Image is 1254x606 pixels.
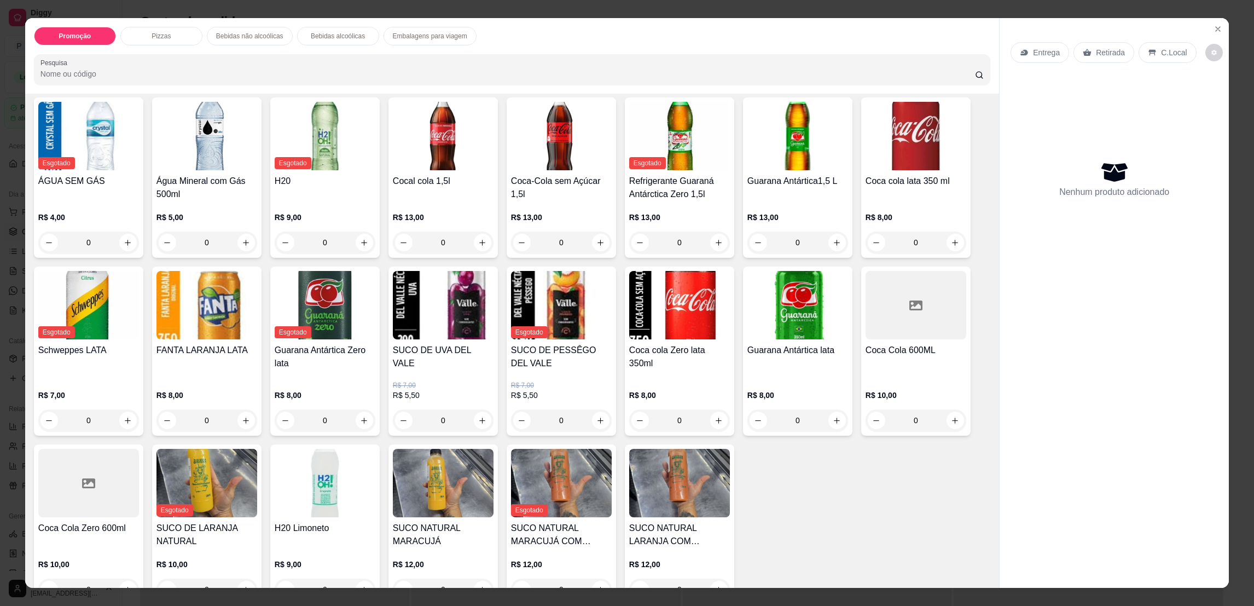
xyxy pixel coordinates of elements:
p: R$ 8,00 [629,390,730,401]
p: R$ 12,00 [629,559,730,570]
h4: FANTA LARANJA LATA [156,344,257,357]
h4: Coca Cola 600ML [866,344,966,357]
img: product-image [275,271,375,339]
img: product-image [393,449,494,517]
img: product-image [629,449,730,517]
h4: Coca cola Zero lata 350ml [629,344,730,370]
img: product-image [747,271,848,339]
p: Embalagens para viagem [393,32,467,41]
h4: Coca Cola Zero 600ml [38,522,139,535]
button: decrease-product-quantity [395,581,413,598]
button: increase-product-quantity [828,234,846,251]
h4: SUCO DE LARANJA NATURAL [156,522,257,548]
p: R$ 4,00 [38,212,139,223]
h4: Schweppes LATA [38,344,139,357]
p: C.Local [1161,47,1187,58]
p: Promoção [59,32,91,41]
p: R$ 9,00 [275,212,375,223]
button: decrease-product-quantity [750,412,767,429]
button: decrease-product-quantity [40,234,58,251]
input: Pesquisa [40,68,975,79]
button: increase-product-quantity [237,234,255,251]
button: increase-product-quantity [356,234,373,251]
img: product-image [38,102,139,170]
img: product-image [629,102,730,170]
span: Esgotado [629,157,666,169]
h4: Refrigerante Guaraná Antárctica Zero 1,5l [629,175,730,201]
img: product-image [866,102,966,170]
button: increase-product-quantity [237,412,255,429]
p: R$ 8,00 [747,390,848,401]
p: R$ 10,00 [156,559,257,570]
p: R$ 10,00 [866,390,966,401]
button: decrease-product-quantity [868,234,885,251]
img: product-image [511,102,612,170]
img: product-image [275,102,375,170]
button: increase-product-quantity [710,581,728,598]
button: decrease-product-quantity [631,412,649,429]
h4: ÁGUA SEM GÁS [38,175,139,188]
button: decrease-product-quantity [40,581,58,598]
h4: Guarana Antártica1,5 L [747,175,848,188]
p: R$ 9,00 [275,559,375,570]
p: R$ 12,00 [511,559,612,570]
button: decrease-product-quantity [868,412,885,429]
button: decrease-product-quantity [750,234,767,251]
p: Entrega [1033,47,1060,58]
button: decrease-product-quantity [513,581,531,598]
h4: H20 [275,175,375,188]
img: product-image [275,449,375,517]
button: decrease-product-quantity [277,581,294,598]
img: product-image [511,449,612,517]
h4: Guarana Antártica lata [747,344,848,357]
button: increase-product-quantity [119,581,137,598]
p: R$ 8,00 [275,390,375,401]
img: product-image [393,102,494,170]
button: decrease-product-quantity [395,412,413,429]
p: Nenhum produto adicionado [1059,186,1169,199]
p: R$ 13,00 [511,212,612,223]
button: increase-product-quantity [592,581,609,598]
span: Esgotado [38,326,75,338]
button: decrease-product-quantity [159,412,176,429]
p: Pizzas [152,32,171,41]
button: increase-product-quantity [356,581,373,598]
span: Esgotado [511,504,548,516]
p: R$ 7,00 [511,381,612,390]
button: increase-product-quantity [474,581,491,598]
span: Esgotado [156,504,193,516]
button: increase-product-quantity [592,234,609,251]
h4: Coca-Cola sem Açúcar 1,5l [511,175,612,201]
button: increase-product-quantity [947,234,964,251]
span: Esgotado [275,157,311,169]
p: R$ 13,00 [747,212,848,223]
p: R$ 8,00 [156,390,257,401]
button: increase-product-quantity [356,412,373,429]
img: product-image [511,271,612,339]
label: Pesquisa [40,58,71,67]
h4: Cocal cola 1,5l [393,175,494,188]
p: R$ 12,00 [393,559,494,570]
span: Esgotado [511,326,548,338]
p: Bebidas alcoólicas [311,32,365,41]
button: decrease-product-quantity [1205,44,1223,61]
p: R$ 10,00 [38,559,139,570]
button: decrease-product-quantity [631,581,649,598]
button: Close [1209,20,1227,38]
span: Esgotado [38,157,75,169]
h4: Coca cola lata 350 ml [866,175,966,188]
button: increase-product-quantity [119,234,137,251]
img: product-image [629,271,730,339]
h4: SUCO NATURAL MARACUJÁ [393,522,494,548]
button: decrease-product-quantity [277,412,294,429]
h4: H20 Limoneto [275,522,375,535]
p: Bebidas não alcoólicas [216,32,283,41]
h4: Água Mineral com Gás 500ml [156,175,257,201]
button: decrease-product-quantity [631,234,649,251]
img: product-image [393,271,494,339]
p: R$ 5,50 [511,390,612,401]
button: decrease-product-quantity [40,412,58,429]
button: decrease-product-quantity [159,234,176,251]
img: product-image [156,449,257,517]
p: R$ 7,00 [38,390,139,401]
